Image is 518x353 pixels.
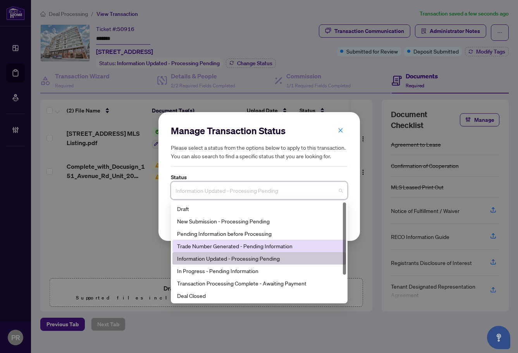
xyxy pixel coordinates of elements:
[176,183,343,198] span: Information Updated - Processing Pending
[171,125,348,137] h2: Manage Transaction Status
[172,240,346,252] div: Trade Number Generated - Pending Information
[487,326,510,349] button: Open asap
[172,277,346,289] div: Transaction Processing Complete - Awaiting Payment
[177,291,341,300] div: Deal Closed
[172,215,346,227] div: New Submission - Processing Pending
[172,265,346,277] div: In Progress - Pending Information
[177,266,341,275] div: In Progress - Pending Information
[172,252,346,265] div: Information Updated - Processing Pending
[172,289,346,302] div: Deal Closed
[177,254,341,263] div: Information Updated - Processing Pending
[177,279,341,287] div: Transaction Processing Complete - Awaiting Payment
[177,217,341,225] div: New Submission - Processing Pending
[172,202,346,215] div: Draft
[171,143,348,160] h5: Please select a status from the options below to apply to this transaction. You can also search t...
[172,227,346,240] div: Pending Information before Processing
[177,204,341,213] div: Draft
[171,173,348,182] label: Status
[177,229,341,238] div: Pending Information before Processing
[177,242,341,250] div: Trade Number Generated - Pending Information
[338,128,343,133] span: close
